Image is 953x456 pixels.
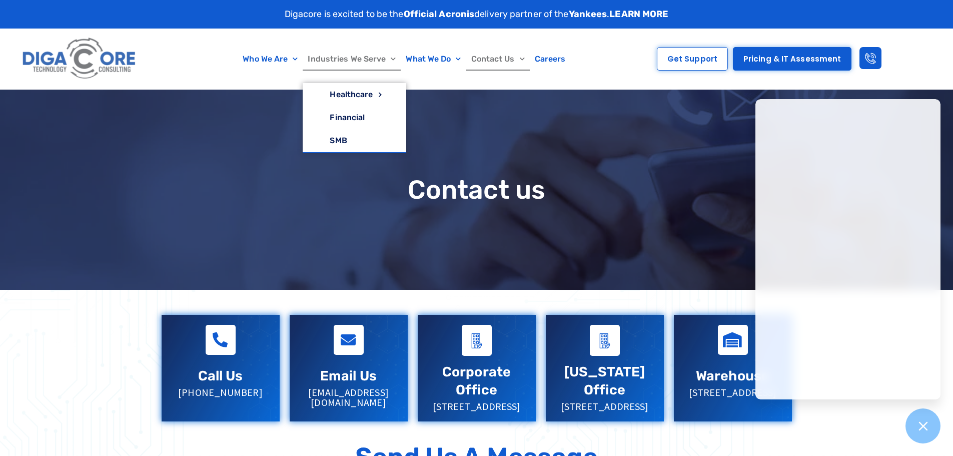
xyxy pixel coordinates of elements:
[733,47,851,71] a: Pricing & IT Assessment
[755,99,940,399] iframe: Chatgenie Messenger
[188,48,621,71] nav: Menu
[404,9,475,20] strong: Official Acronis
[530,48,571,71] a: Careers
[206,325,236,355] a: Call Us
[285,8,669,21] p: Digacore is excited to be the delivery partner of the .
[334,325,364,355] a: Email Us
[684,387,782,397] p: [STREET_ADDRESS]
[590,325,620,356] a: Virginia Office
[428,401,526,411] p: [STREET_ADDRESS]
[657,47,728,71] a: Get Support
[300,387,398,407] p: [EMAIL_ADDRESS][DOMAIN_NAME]
[466,48,530,71] a: Contact Us
[20,34,140,84] img: Digacore logo 1
[667,55,717,63] span: Get Support
[442,364,511,397] a: Corporate Office
[303,106,406,129] a: Financial
[718,325,748,355] a: Warehouse
[303,83,406,153] ul: Industries We Serve
[238,48,303,71] a: Who We Are
[743,55,841,63] span: Pricing & IT Assessment
[462,325,492,356] a: Corporate Office
[609,9,668,20] a: LEARN MORE
[172,387,270,397] p: [PHONE_NUMBER]
[198,368,243,384] a: Call Us
[556,401,654,411] p: [STREET_ADDRESS]
[696,368,769,384] a: Warehouse
[564,364,645,397] a: [US_STATE] Office
[303,83,406,106] a: Healthcare
[303,129,406,152] a: SMB
[157,176,797,204] h1: Contact us
[303,48,401,71] a: Industries We Serve
[320,368,377,384] a: Email Us
[401,48,466,71] a: What We Do
[569,9,607,20] strong: Yankees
